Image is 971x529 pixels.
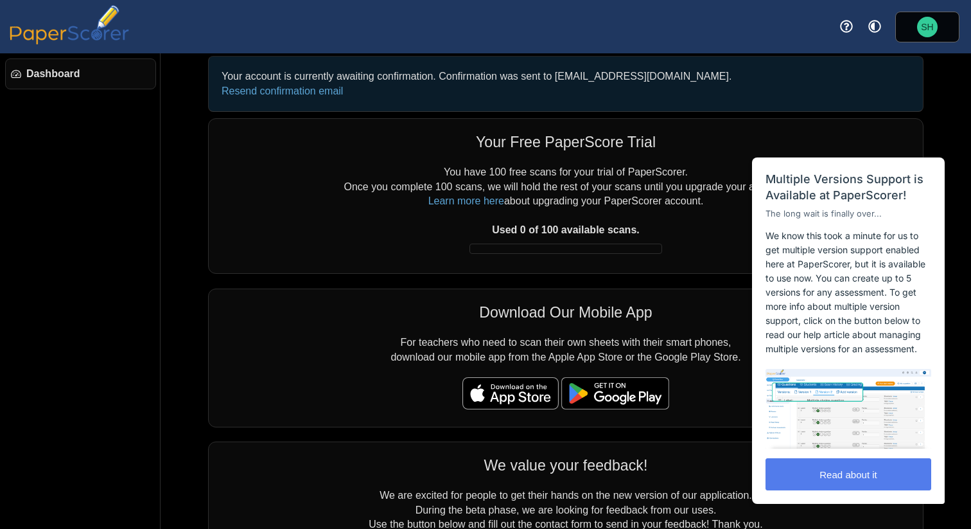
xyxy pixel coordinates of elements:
div: For teachers who need to scan their own sheets with their smart phones, download our mobile app f... [208,289,923,427]
div: Download Our Mobile App [222,302,910,323]
div: You have 100 free scans for your trial of PaperScorer. Once you complete 100 scans, we will hold ... [222,165,910,260]
span: Dashboard [26,67,150,81]
b: Used 0 of 100 available scans. [492,224,639,235]
div: We value your feedback! [222,455,910,476]
a: Samantha Hoffmann [895,12,959,42]
img: google-play-badge.png [561,377,669,409]
div: Your account is currently awaiting confirmation. Confirmation was sent to [EMAIL_ADDRESS][DOMAIN_... [215,63,916,105]
span: Samantha Hoffmann [917,17,938,37]
img: PaperScorer [5,5,134,44]
a: PaperScorer [5,35,134,46]
a: Learn more here [428,195,504,206]
a: Resend confirmation email [222,85,343,96]
a: Dashboard [5,58,156,89]
img: apple-store-badge.svg [462,377,559,409]
iframe: Help Scout Beacon - Messages and Notifications [746,125,952,510]
span: Samantha Hoffmann [921,22,933,31]
div: Your Free PaperScore Trial [222,132,910,152]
